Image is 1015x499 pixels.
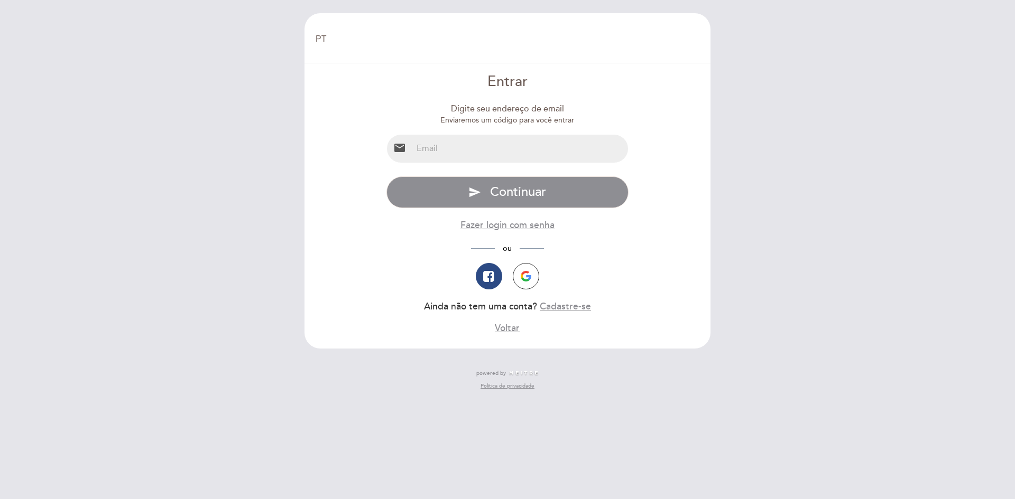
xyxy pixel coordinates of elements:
button: Cadastre-se [540,300,591,313]
button: send Continuar [386,176,629,208]
div: Entrar [386,72,629,92]
button: Fazer login com senha [460,219,555,232]
span: Ainda não tem uma conta? [424,301,537,312]
i: email [393,142,406,154]
button: Voltar [495,322,520,335]
i: send [468,186,481,199]
div: Enviaremos um código para você entrar [386,115,629,126]
img: MEITRE [509,371,539,376]
img: icon-google.png [521,271,531,281]
span: powered by [476,370,506,377]
a: Política de privacidade [481,382,534,390]
div: Digite seu endereço de email [386,103,629,115]
span: Continuar [490,184,546,200]
span: ou [495,244,520,253]
input: Email [412,135,629,163]
a: powered by [476,370,539,377]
